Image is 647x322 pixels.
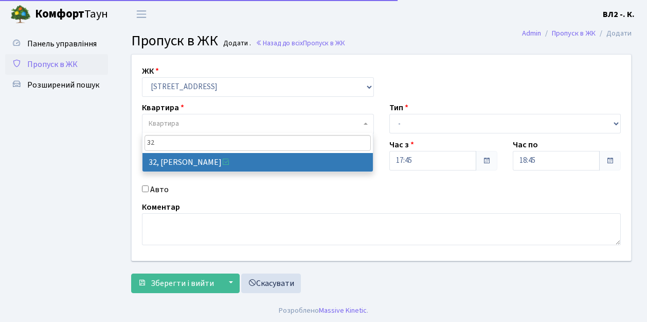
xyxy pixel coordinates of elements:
[603,8,635,21] a: ВЛ2 -. К.
[142,201,180,213] label: Коментар
[151,278,214,289] span: Зберегти і вийти
[131,274,221,293] button: Зберегти і вийти
[513,139,538,151] label: Час по
[129,6,154,23] button: Переключити навігацію
[27,59,78,70] span: Пропуск в ЖК
[149,118,179,129] span: Квартира
[35,6,108,23] span: Таун
[5,54,108,75] a: Пропуск в ЖК
[603,9,635,20] b: ВЛ2 -. К.
[142,153,373,172] li: 32, [PERSON_NAME]
[142,101,184,114] label: Квартира
[256,38,345,48] a: Назад до всіхПропуск в ЖК
[27,79,99,91] span: Розширений пошук
[10,4,31,25] img: logo.png
[303,38,345,48] span: Пропуск в ЖК
[319,305,367,316] a: Massive Kinetic
[522,28,541,39] a: Admin
[241,274,301,293] a: Скасувати
[507,23,647,44] nav: breadcrumb
[279,305,368,316] div: Розроблено .
[389,139,414,151] label: Час з
[221,39,251,48] small: Додати .
[142,65,159,77] label: ЖК
[27,38,97,49] span: Панель управління
[35,6,84,22] b: Комфорт
[5,75,108,95] a: Розширений пошук
[5,33,108,54] a: Панель управління
[150,183,169,196] label: Авто
[131,30,218,51] span: Пропуск в ЖК
[552,28,596,39] a: Пропуск в ЖК
[596,28,632,39] li: Додати
[389,101,408,114] label: Тип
